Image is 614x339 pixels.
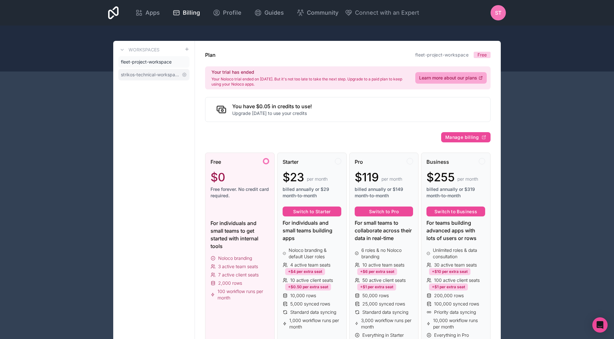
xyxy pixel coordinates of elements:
span: Profile [223,8,241,17]
span: 6 roles & no Noloco branding [361,247,413,260]
span: billed annually or $319 month-to-month [426,186,485,199]
h1: Plan [205,51,216,59]
span: 3,000 workflow runs per month [361,317,413,330]
span: 10,000 rows [290,292,316,299]
a: Profile [208,6,247,20]
span: 100 active client seats [434,277,480,283]
span: Priority data syncing [434,309,476,315]
span: per month [381,176,402,182]
span: Community [307,8,338,17]
div: +$1 per extra seat [429,283,468,290]
div: For teams building advanced apps with lots of users or rows [426,219,485,242]
span: 10 active client seats [290,277,333,283]
div: Open Intercom Messenger [592,317,608,333]
span: Everything in Starter [362,332,404,338]
span: ST [495,9,501,17]
a: Billing [167,6,205,20]
span: Guides [264,8,284,17]
span: 100 workflow runs per month [218,288,269,301]
span: Learn more about our plans [419,75,477,81]
span: Apps [145,8,160,17]
span: Free [211,158,221,166]
div: +$1 per extra seat [357,283,396,290]
button: Switch to Pro [355,207,413,217]
h2: Your trial has ended [211,69,408,75]
span: 50,000 rows [362,292,389,299]
span: Manage billing [445,134,479,140]
span: $255 [426,171,455,184]
a: fleet-project-workspace [118,56,189,68]
h3: Workspaces [129,47,159,53]
span: Noloco branding & default User roles [289,247,341,260]
span: fleet-project-workspace [121,59,172,65]
p: Upgrade [DATE] to use your credits [232,110,312,117]
span: 10 active team seats [362,262,404,268]
span: 3 active team seats [218,263,258,270]
div: For individuals and small teams to get started with internal tools [211,219,269,250]
span: 100,000 synced rows [434,301,479,307]
a: Apps [130,6,165,20]
div: +$6 per extra seat [357,268,397,275]
span: Billing [183,8,200,17]
span: per month [457,176,478,182]
button: Manage billing [441,132,491,142]
span: per month [307,176,328,182]
span: Pro [355,158,363,166]
span: strikos-technical-workspace [121,72,179,78]
a: Guides [249,6,289,20]
span: Free [477,52,487,58]
span: 50 active client seats [362,277,406,283]
span: billed annually or $29 month-to-month [283,186,341,199]
span: 7 active client seats [218,272,259,278]
button: Switch to Starter [283,207,341,217]
span: billed annually or $149 month-to-month [355,186,413,199]
span: 4 active team seats [290,262,330,268]
span: $0 [211,171,225,184]
span: 5,000 synced rows [290,301,330,307]
span: Connect with an Expert [355,8,419,17]
span: 25,000 synced rows [362,301,405,307]
a: strikos-technical-workspace [118,69,189,80]
span: 2,000 rows [218,280,242,286]
div: +$4 per extra seat [285,268,325,275]
span: 10,000 workflow runs per month [433,317,485,330]
span: Noloco branding [218,255,252,261]
div: For small teams to collaborate across their data in real-time [355,219,413,242]
span: $119 [355,171,379,184]
p: Your Noloco trial ended on [DATE]. But it's not too late to take the next step. Upgrade to a paid... [211,77,408,87]
span: 200,000 rows [434,292,464,299]
a: Workspaces [118,46,159,54]
span: Business [426,158,449,166]
div: +$0.50 per extra seat [285,283,331,290]
h2: You have $0.05 in credits to use! [232,102,312,110]
span: Standard data syncing [290,309,336,315]
span: Everything in Pro [434,332,469,338]
div: For individuals and small teams building apps [283,219,341,242]
span: Starter [283,158,299,166]
span: Unlimited roles & data consultation [433,247,485,260]
span: $23 [283,171,304,184]
div: +$10 per extra seat [429,268,470,275]
a: Learn more about our plans [415,72,487,84]
a: fleet-project-workspace [415,52,469,57]
span: 30 active team seats [434,262,477,268]
button: Connect with an Expert [345,8,419,17]
span: Free forever. No credit card required. [211,186,269,199]
span: Standard data syncing [362,309,408,315]
span: 1,000 workflow runs per month [289,317,341,330]
button: Switch to Business [426,207,485,217]
a: Community [292,6,344,20]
